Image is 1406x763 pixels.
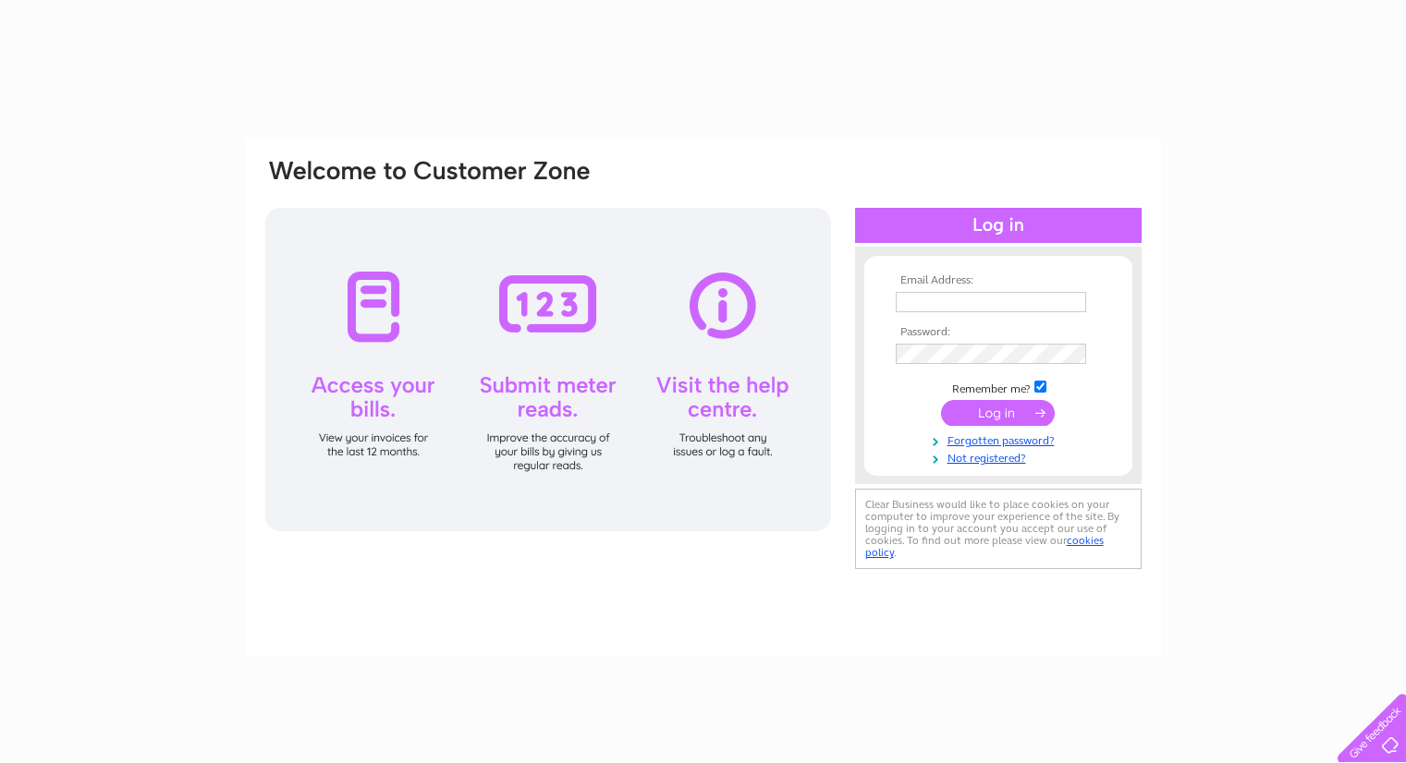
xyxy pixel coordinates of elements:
a: Forgotten password? [896,430,1106,448]
div: Clear Business would like to place cookies on your computer to improve your experience of the sit... [855,489,1142,569]
a: Not registered? [896,448,1106,466]
a: cookies policy [865,534,1104,559]
td: Remember me? [891,378,1106,396]
th: Password: [891,326,1106,339]
th: Email Address: [891,274,1106,287]
input: Submit [941,400,1055,426]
